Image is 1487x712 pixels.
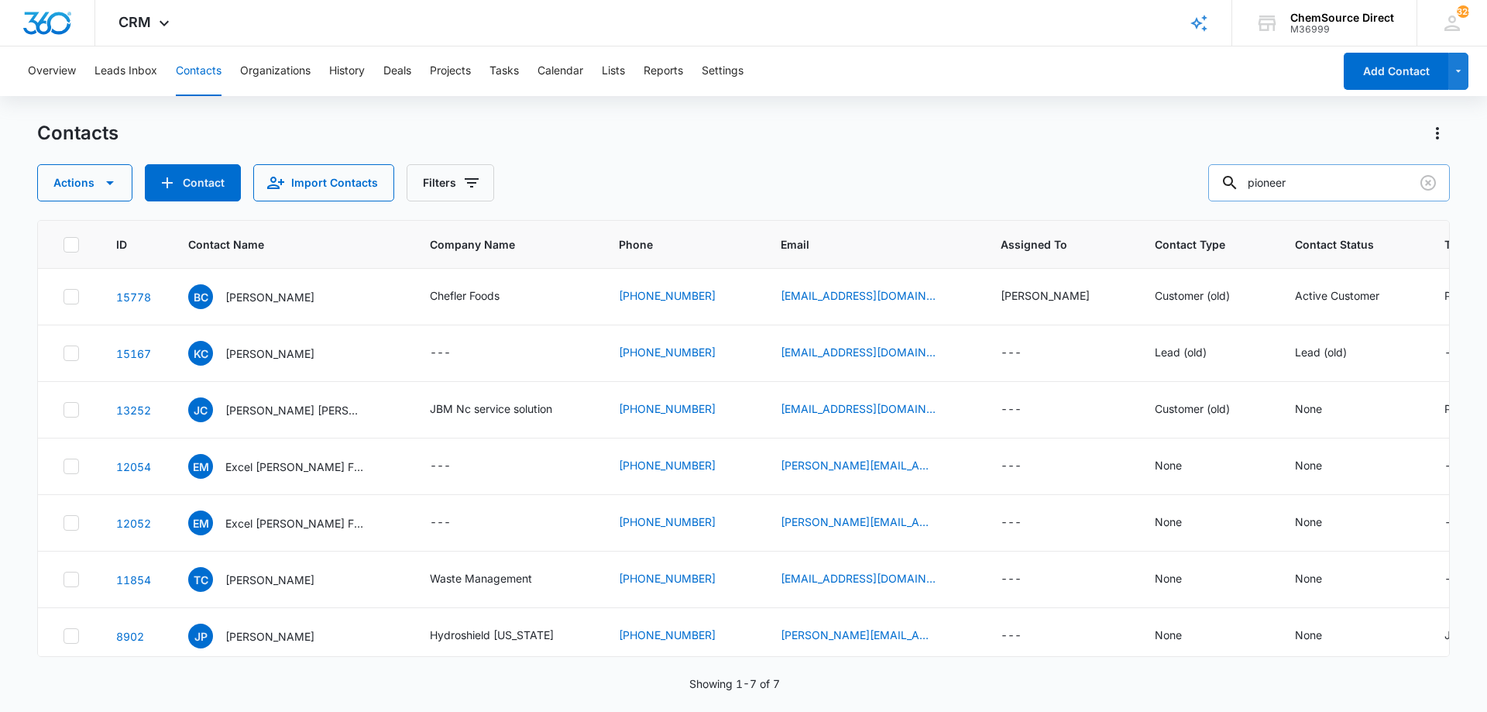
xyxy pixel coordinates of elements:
[188,397,213,422] span: JC
[37,164,132,201] button: Actions
[781,457,936,473] a: [PERSON_NAME][EMAIL_ADDRESS][DOMAIN_NAME]
[1295,236,1385,253] span: Contact Status
[430,401,552,417] div: JBM Nc service solution
[116,630,144,643] a: Navigate to contact details page for John Paull
[145,164,241,201] button: Add Contact
[781,344,963,363] div: Email - kevinwcain@gmail.com - Select to Edit Field
[430,287,527,306] div: Company Name - Chefler Foods - Select to Edit Field
[1001,344,1022,363] div: ---
[37,122,118,145] h1: Contacts
[602,46,625,96] button: Lists
[116,347,151,360] a: Navigate to contact details page for Kevin Cain
[188,624,213,648] span: JP
[430,344,451,363] div: ---
[489,46,519,96] button: Tasks
[1155,401,1230,417] div: Customer (old)
[225,515,365,531] p: Excel [PERSON_NAME] Fitness #8355 ([GEOGRAPHIC_DATA]) Beaver
[1155,344,1207,360] div: Lead (old)
[1295,457,1322,473] div: None
[430,46,471,96] button: Projects
[1155,401,1258,419] div: Contact Type - Customer (old) - Select to Edit Field
[1295,287,1379,304] div: Active Customer
[1155,236,1235,253] span: Contact Type
[619,287,716,304] a: [PHONE_NUMBER]
[188,341,342,366] div: Contact Name - Kevin Cain - Select to Edit Field
[1001,401,1022,419] div: ---
[1001,627,1049,645] div: Assigned To - - Select to Edit Field
[1001,570,1022,589] div: ---
[619,627,716,643] a: [PHONE_NUMBER]
[1208,164,1450,201] input: Search Contacts
[1001,514,1049,532] div: Assigned To - - Select to Edit Field
[225,346,314,362] p: [PERSON_NAME]
[1444,344,1465,363] div: ---
[1155,627,1210,645] div: Contact Type - None - Select to Edit Field
[689,676,780,692] p: Showing 1-7 of 7
[1444,514,1465,532] div: ---
[1001,514,1022,532] div: ---
[94,46,157,96] button: Leads Inbox
[537,46,583,96] button: Calendar
[702,46,743,96] button: Settings
[1295,627,1350,645] div: Contact Status - None - Select to Edit Field
[430,236,582,253] span: Company Name
[188,454,393,479] div: Contact Name - Excel Michelle Fitness #9095 (Grand Prairie) Beaver - Select to Edit Field
[619,236,721,253] span: Phone
[188,511,213,535] span: EM
[176,46,222,96] button: Contacts
[781,287,963,306] div: Email - Bcooper@cheflerfoods.com - Select to Edit Field
[781,627,963,645] div: Email - john@hydroshieldsc.com - Select to Edit Field
[1295,457,1350,476] div: Contact Status - None - Select to Edit Field
[619,570,743,589] div: Phone - (678) 389-4654 - Select to Edit Field
[1155,514,1210,532] div: Contact Type - None - Select to Edit Field
[781,401,936,417] a: [EMAIL_ADDRESS][DOMAIN_NAME]
[430,457,451,476] div: ---
[781,514,936,530] a: [PERSON_NAME][EMAIL_ADDRESS][DOMAIN_NAME]
[116,573,151,586] a: Navigate to contact details page for terry caprice
[1295,627,1322,643] div: None
[329,46,365,96] button: History
[619,287,743,306] div: Phone - (215) 518-0090 - Select to Edit Field
[1001,627,1022,645] div: ---
[1001,344,1049,363] div: Assigned To - - Select to Edit Field
[781,344,936,360] a: [EMAIL_ADDRESS][DOMAIN_NAME]
[1295,570,1350,589] div: Contact Status - None - Select to Edit Field
[225,459,365,475] p: Excel [PERSON_NAME] Fitness #9095 ([GEOGRAPHIC_DATA]) Beaver
[781,457,963,476] div: Email - michelle@chemsourcedirect.com - Select to Edit Field
[1155,457,1210,476] div: Contact Type - None - Select to Edit Field
[781,570,963,589] div: Email - cterry2@wm.com - Select to Edit Field
[1295,514,1350,532] div: Contact Status - None - Select to Edit Field
[1155,287,1230,304] div: Customer (old)
[225,572,314,588] p: [PERSON_NAME]
[430,570,532,586] div: Waste Management
[1444,570,1465,589] div: ---
[430,457,479,476] div: Company Name - - Select to Edit Field
[619,344,716,360] a: [PHONE_NUMBER]
[1425,121,1450,146] button: Actions
[1295,514,1322,530] div: None
[383,46,411,96] button: Deals
[619,514,716,530] a: [PHONE_NUMBER]
[1295,287,1407,306] div: Contact Status - Active Customer - Select to Edit Field
[1295,570,1322,586] div: None
[240,46,311,96] button: Organizations
[188,454,213,479] span: EM
[1001,570,1049,589] div: Assigned To - - Select to Edit Field
[430,627,554,643] div: Hydroshield [US_STATE]
[430,514,479,532] div: Company Name - - Select to Edit Field
[619,514,743,532] div: Phone - (888) 237-9005 - Select to Edit Field
[781,627,936,643] a: [PERSON_NAME][EMAIL_ADDRESS][DOMAIN_NAME]
[116,404,151,417] a: Navigate to contact details page for Jae Chul rho
[1457,5,1469,18] span: 329
[619,401,743,419] div: Phone - (919) 904-5066 - Select to Edit Field
[1001,457,1022,476] div: ---
[430,287,500,304] div: Chefler Foods
[781,514,963,532] div: Email - michelle@chemsourcedirect.com - Select to Edit Field
[619,401,716,417] a: [PHONE_NUMBER]
[188,624,342,648] div: Contact Name - John Paull - Select to Edit Field
[1001,401,1049,419] div: Assigned To - - Select to Edit Field
[619,457,716,473] a: [PHONE_NUMBER]
[225,402,365,418] p: [PERSON_NAME] [PERSON_NAME] rho
[1155,287,1258,306] div: Contact Type - Customer (old) - Select to Edit Field
[407,164,494,201] button: Filters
